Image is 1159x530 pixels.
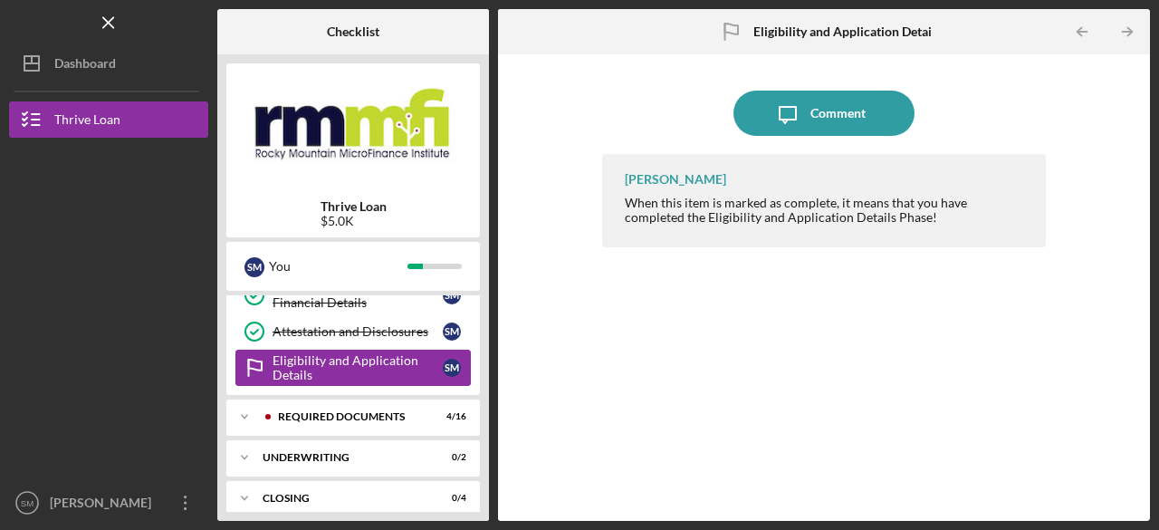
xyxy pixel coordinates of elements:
img: Product logo [226,72,480,181]
div: Attestation and Disclosures [273,324,443,339]
div: 0 / 4 [434,493,466,504]
div: 0 / 2 [434,452,466,463]
div: Thrive Loan [54,101,120,142]
button: Dashboard [9,45,208,82]
div: $5.0K [321,214,387,228]
div: [PERSON_NAME] [625,172,726,187]
div: S M [443,359,461,377]
div: Dashboard [54,45,116,86]
button: Thrive Loan [9,101,208,138]
a: Eligibility and Application DetailsSM [235,350,471,386]
div: S M [443,323,461,341]
div: Comment [810,91,866,136]
div: UNDERWRITING [263,452,421,463]
button: SM[PERSON_NAME] [9,485,208,521]
div: Other Application and Financial Details [273,281,443,310]
div: S M [244,257,264,277]
div: Eligibility and Application Details [273,353,443,382]
a: Other Application and Financial DetailsSM [235,277,471,313]
b: Eligibility and Application Details [753,24,941,39]
div: [PERSON_NAME] [45,485,163,525]
a: Attestation and DisclosuresSM [235,313,471,350]
div: S M [443,286,461,304]
div: You [269,251,407,282]
b: Checklist [327,24,379,39]
div: CLOSING [263,493,421,504]
div: REQUIRED DOCUMENTS [278,411,421,422]
button: Comment [733,91,915,136]
b: Thrive Loan [321,199,387,214]
div: When this item is marked as complete, it means that you have completed the Eligibility and Applic... [625,196,1028,225]
text: SM [21,498,34,508]
div: 4 / 16 [434,411,466,422]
